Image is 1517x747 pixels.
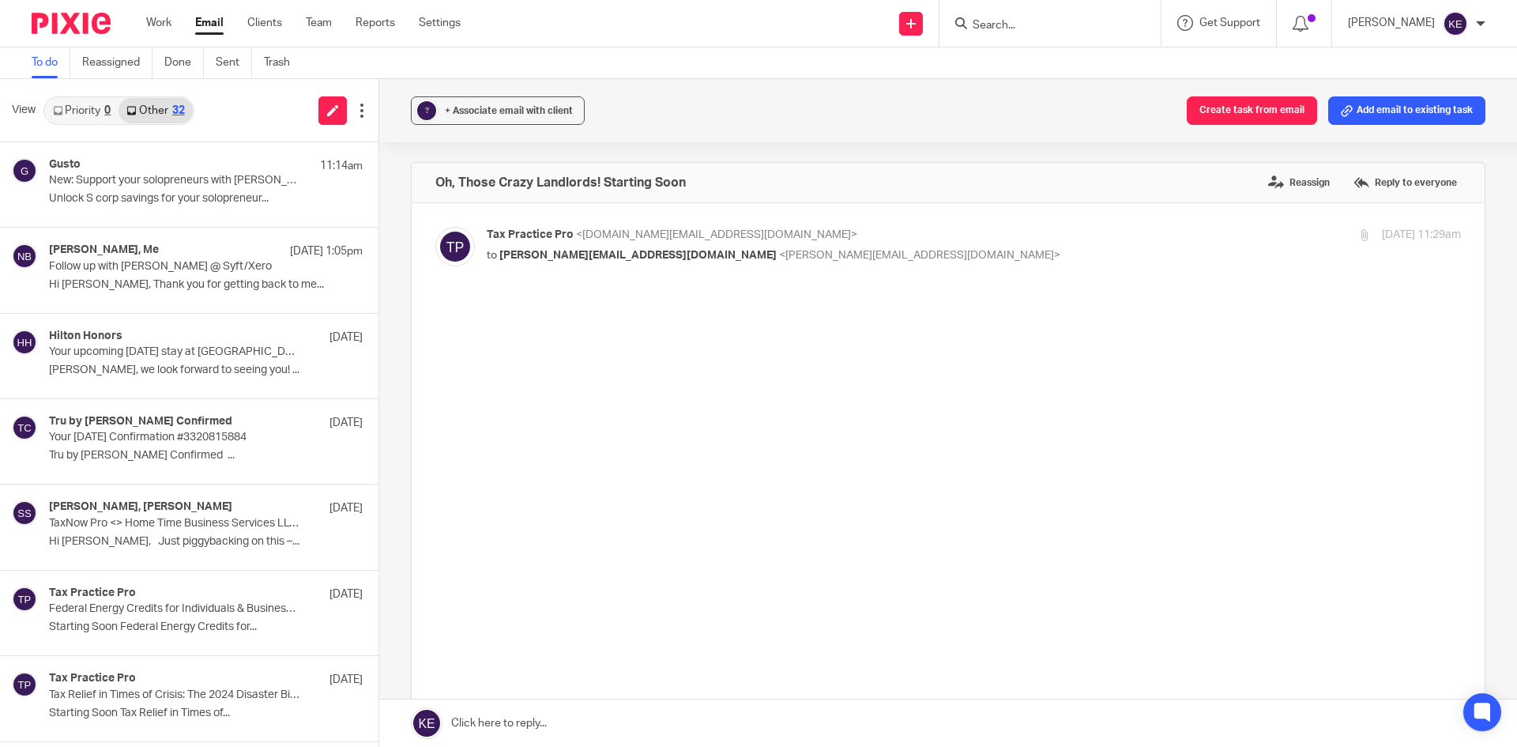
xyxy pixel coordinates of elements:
[49,500,232,514] h4: [PERSON_NAME], [PERSON_NAME]
[195,15,224,31] a: Email
[32,13,111,34] img: Pixie
[49,192,363,206] p: Unlock S corp savings for your solopreneur...
[487,250,497,261] span: to
[411,96,585,125] button: ? + Associate email with client
[49,672,136,685] h4: Tax Practice Pro
[49,535,363,549] p: Hi [PERSON_NAME], Just piggybacking on this –...
[329,330,363,345] p: [DATE]
[49,158,81,172] h4: Gusto
[49,174,300,187] p: New: Support your solopreneurs with [PERSON_NAME].
[779,250,1060,261] span: <[PERSON_NAME][EMAIL_ADDRESS][DOMAIN_NAME]>
[1382,227,1461,243] p: [DATE] 11:29am
[49,621,363,634] p: Starting Soon Federal Energy Credits for...
[12,587,37,612] img: svg%3E
[356,15,395,31] a: Reports
[49,602,300,616] p: Federal Energy Credits for Individuals & Businesses After OBBBA Starting Soon
[104,105,111,116] div: 0
[49,364,363,377] p: [PERSON_NAME], we look forward to seeing you! ...
[146,15,171,31] a: Work
[12,158,37,183] img: svg%3E
[12,500,37,526] img: svg%3E
[264,47,302,78] a: Trash
[320,158,363,174] p: 11:14am
[12,330,37,355] img: svg%3E
[487,229,574,240] span: Tax Practice Pro
[329,415,363,431] p: [DATE]
[12,102,36,119] span: View
[290,243,363,259] p: [DATE] 1:05pm
[12,243,37,269] img: svg%3E
[445,106,573,115] span: + Associate email with client
[247,15,282,31] a: Clients
[49,707,363,720] p: Starting Soon Tax Relief in Times of...
[172,105,185,116] div: 32
[971,19,1113,33] input: Search
[1349,171,1461,194] label: Reply to everyone
[1443,11,1468,36] img: svg%3E
[435,175,686,191] h4: Oh, Those Crazy Landlords! Starting Soon
[49,243,159,257] h4: [PERSON_NAME], Me
[1199,17,1260,28] span: Get Support
[49,431,300,444] p: Your [DATE] Confirmation #3320815884
[1348,15,1435,31] p: [PERSON_NAME]
[12,415,37,440] img: svg%3E
[329,500,363,516] p: [DATE]
[45,98,119,123] a: Priority0
[329,587,363,602] p: [DATE]
[435,227,475,266] img: svg%3E
[1328,96,1485,125] button: Add email to existing task
[419,15,461,31] a: Settings
[49,278,363,292] p: Hi [PERSON_NAME], Thank you for getting back to me...
[49,330,122,343] h4: Hilton Honors
[216,47,252,78] a: Sent
[49,587,136,600] h4: Tax Practice Pro
[417,101,436,120] div: ?
[49,517,300,530] p: TaxNow Pro <> Home Time Business Services LLC <> Welcome & Onboarding Resources!
[164,47,204,78] a: Done
[12,672,37,697] img: svg%3E
[49,260,300,274] p: Follow up with [PERSON_NAME] @ Syft/Xero
[49,449,363,462] p: Tru by [PERSON_NAME] Confirmed ...
[32,47,70,78] a: To do
[119,98,192,123] a: Other32
[499,250,777,261] span: [PERSON_NAME][EMAIL_ADDRESS][DOMAIN_NAME]
[82,47,152,78] a: Reassigned
[1187,96,1317,125] button: Create task from email
[49,415,232,428] h4: Tru by [PERSON_NAME] Confirmed
[329,672,363,688] p: [DATE]
[1264,171,1334,194] label: Reassign
[576,229,857,240] span: <[DOMAIN_NAME][EMAIL_ADDRESS][DOMAIN_NAME]>
[49,345,300,359] p: Your upcoming [DATE] stay at [GEOGRAPHIC_DATA] by [GEOGRAPHIC_DATA]
[306,15,332,31] a: Team
[49,689,300,702] p: Tax Relief in Times of Crisis: The 2024 Disaster Bill and 2025 Updates Starting Soon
